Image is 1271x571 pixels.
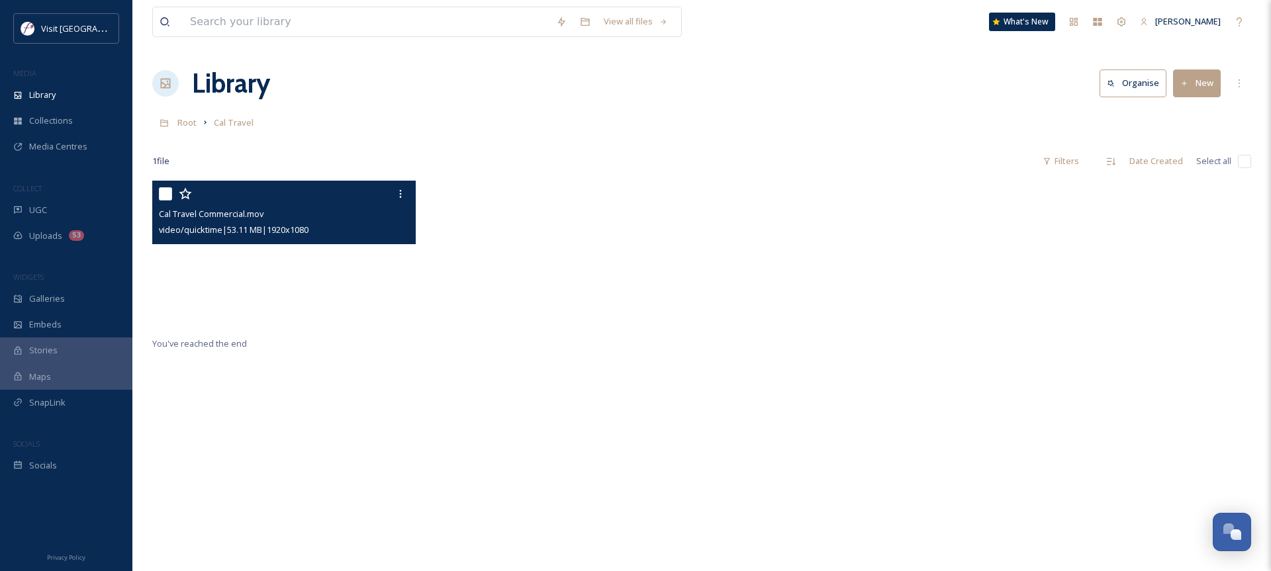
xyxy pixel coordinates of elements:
span: video/quicktime | 53.11 MB | 1920 x 1080 [159,224,308,236]
button: Open Chat [1213,513,1251,551]
a: Library [192,64,270,103]
span: Socials [29,459,57,472]
a: Cal Travel [214,114,254,130]
span: Galleries [29,292,65,305]
span: Embeds [29,318,62,331]
span: SnapLink [29,396,66,409]
a: Root [177,114,197,130]
div: Date Created [1123,148,1190,174]
div: Filters [1036,148,1086,174]
span: COLLECT [13,183,42,193]
span: Uploads [29,230,62,242]
button: Organise [1100,69,1166,97]
span: Visit [GEOGRAPHIC_DATA] [41,22,144,34]
span: 1 file [152,155,169,167]
span: WIDGETS [13,272,44,282]
span: Privacy Policy [47,553,85,562]
img: visitfairfieldca_logo.jpeg [21,22,34,35]
input: Search your library [183,7,549,36]
span: Cal Travel Commercial.mov [159,208,263,220]
span: Maps [29,371,51,383]
span: Media Centres [29,140,87,153]
span: SOCIALS [13,439,40,449]
span: Collections [29,114,73,127]
span: Library [29,89,56,101]
span: Select all [1196,155,1231,167]
video: Cal Travel Commercial.mov [152,181,416,329]
a: [PERSON_NAME] [1133,9,1227,34]
span: UGC [29,204,47,216]
span: Cal Travel [214,116,254,128]
button: New [1173,69,1221,97]
span: Stories [29,344,58,357]
a: Privacy Policy [47,549,85,564]
span: Root [177,116,197,128]
span: MEDIA [13,68,36,78]
div: 53 [69,230,84,241]
span: [PERSON_NAME] [1155,15,1221,27]
a: What's New [989,13,1055,31]
span: You've reached the end [152,337,247,349]
a: View all files [597,9,675,34]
